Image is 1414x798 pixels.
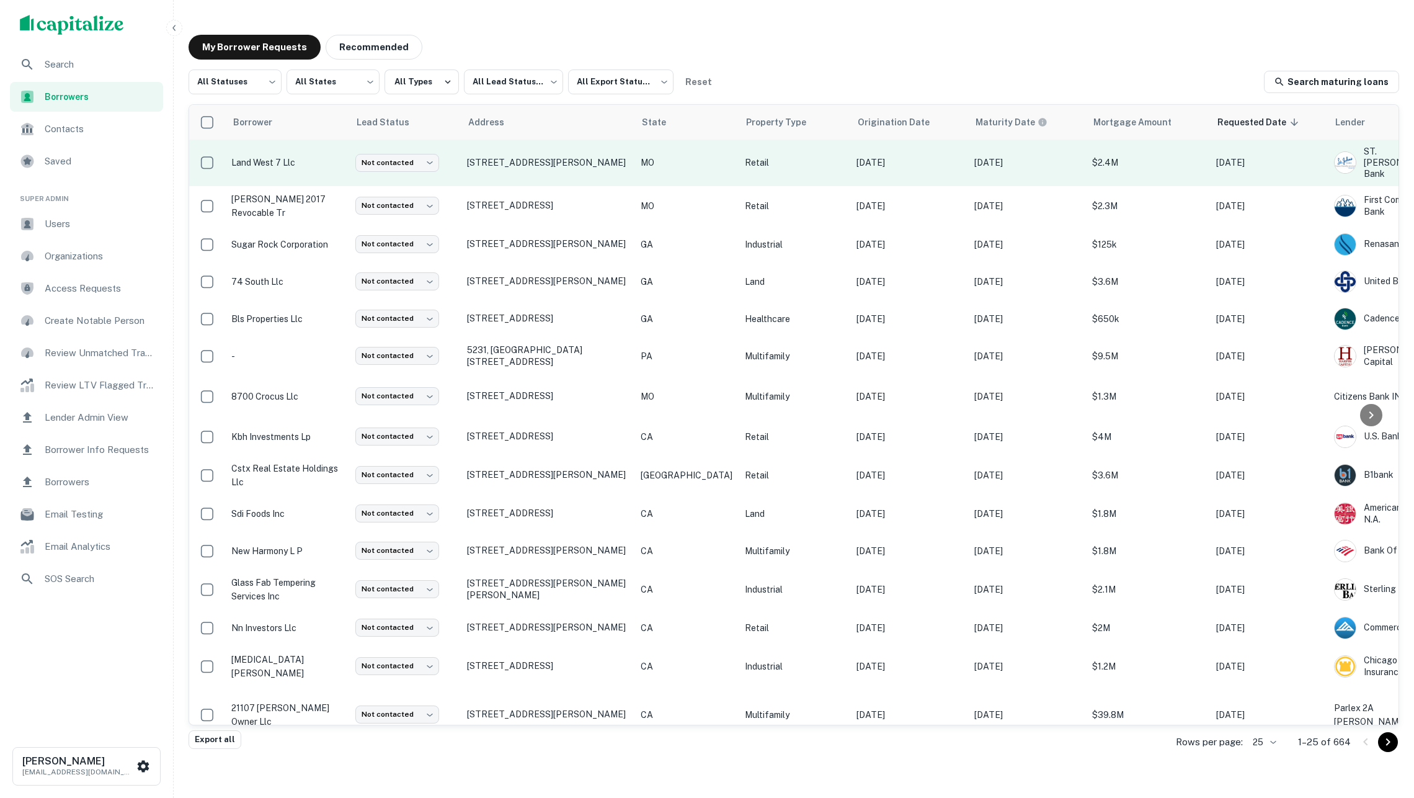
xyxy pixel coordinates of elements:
p: [DATE] [974,238,1080,251]
p: kbh investments lp [231,430,343,444]
li: Super Admin [10,179,163,209]
p: Industrial [745,583,844,596]
p: [STREET_ADDRESS][PERSON_NAME] [467,469,628,480]
p: [DATE] [974,312,1080,326]
p: [STREET_ADDRESS][PERSON_NAME] [467,238,628,249]
p: $2.3M [1092,199,1204,213]
a: Borrowers [10,467,163,497]
p: [STREET_ADDRESS] [467,200,628,211]
p: CA [641,430,732,444]
p: [DATE] [856,468,962,482]
span: Maturity dates displayed may be estimated. Please contact the lender for the most accurate maturi... [976,115,1064,129]
p: [DATE] [974,621,1080,635]
p: [DATE] [1216,238,1322,251]
div: Users [10,209,163,239]
div: All Statuses [189,66,282,98]
a: Email Analytics [10,532,163,562]
img: picture [1335,656,1356,677]
p: [DATE] [856,660,962,673]
span: Property Type [746,115,822,130]
p: [EMAIL_ADDRESS][DOMAIN_NAME] [22,766,134,778]
p: sugar rock corporation [231,238,343,251]
p: 21107 [PERSON_NAME] owner llc [231,701,343,729]
div: Not contacted [355,619,439,637]
p: [DATE] [856,156,962,169]
p: Healthcare [745,312,844,326]
span: Borrower Info Requests [45,442,156,457]
th: State [634,105,739,140]
p: Industrial [745,238,844,251]
button: [PERSON_NAME][EMAIL_ADDRESS][DOMAIN_NAME] [12,747,161,786]
th: Property Type [739,105,850,140]
div: Not contacted [355,387,439,405]
p: $2M [1092,621,1204,635]
div: 25 [1248,733,1278,751]
div: Review Unmatched Transactions [10,338,163,368]
span: State [642,115,682,130]
img: picture [1335,346,1356,367]
p: Land [745,275,844,289]
div: Not contacted [355,504,439,522]
p: [DATE] [1216,430,1322,444]
span: Address [468,115,520,130]
p: CA [641,621,732,635]
p: [DATE] [856,199,962,213]
button: My Borrower Requests [189,35,321,60]
p: [DATE] [974,156,1080,169]
a: Borrower Info Requests [10,435,163,465]
div: Not contacted [355,235,439,253]
p: CA [641,583,732,596]
p: [DATE] [856,238,962,251]
p: [DATE] [974,708,1080,722]
p: [DATE] [974,544,1080,558]
p: [DATE] [1216,468,1322,482]
p: 1–25 of 664 [1298,735,1351,750]
p: $125k [1092,238,1204,251]
div: Not contacted [355,580,439,598]
th: Lead Status [349,105,461,140]
a: Email Testing [10,500,163,529]
p: sdi foods inc [231,507,343,521]
p: $1.8M [1092,507,1204,521]
p: [DATE] [1216,199,1322,213]
div: Not contacted [355,154,439,172]
p: Multifamily [745,390,844,403]
img: capitalize-logo.png [20,15,124,35]
th: Origination Date [850,105,968,140]
img: picture [1335,308,1356,330]
p: Retail [745,430,844,444]
p: [DATE] [1216,660,1322,673]
p: [DATE] [856,621,962,635]
div: Not contacted [355,542,439,560]
p: $9.5M [1092,349,1204,363]
span: Lead Status [357,115,425,130]
p: glass fab tempering services inc [231,576,343,603]
div: Organizations [10,241,163,271]
span: Mortgage Amount [1093,115,1188,130]
p: [DATE] [974,349,1080,363]
p: [DATE] [974,660,1080,673]
div: Saved [10,146,163,176]
p: [DATE] [856,583,962,596]
p: $3.6M [1092,468,1204,482]
th: Maturity dates displayed may be estimated. Please contact the lender for the most accurate maturi... [968,105,1086,140]
div: Chat Widget [1352,699,1414,758]
p: [DATE] [1216,583,1322,596]
img: picture [1335,234,1356,255]
p: [DATE] [1216,349,1322,363]
span: Search [45,57,156,72]
img: picture [1335,503,1356,524]
p: MO [641,199,732,213]
span: Review LTV Flagged Transactions [45,378,156,393]
p: [STREET_ADDRESS] [467,313,628,324]
p: [GEOGRAPHIC_DATA] [641,468,732,482]
p: [DATE] [856,708,962,722]
div: Not contacted [355,428,439,446]
p: [DATE] [1216,621,1322,635]
div: Not contacted [355,657,439,675]
img: picture [1335,617,1356,639]
p: $1.3M [1092,390,1204,403]
p: [STREET_ADDRESS][PERSON_NAME] [467,709,628,720]
p: [STREET_ADDRESS][PERSON_NAME] [467,157,628,168]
